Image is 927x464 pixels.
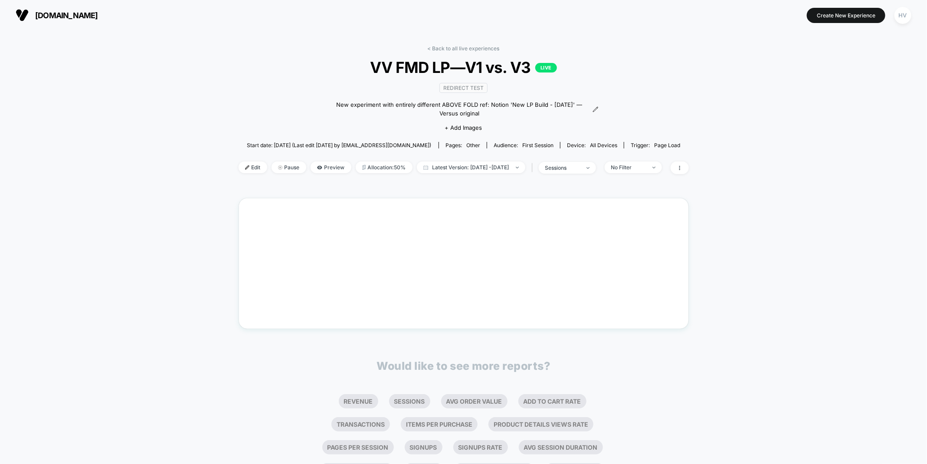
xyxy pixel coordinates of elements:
[272,161,306,173] span: Pause
[439,83,488,93] span: Redirect Test
[522,142,554,148] span: First Session
[356,161,413,173] span: Allocation: 50%
[545,165,580,171] div: sessions
[611,164,646,171] div: No Filter
[445,142,480,148] div: Pages:
[401,417,478,431] li: Items Per Purchase
[535,63,557,72] p: LIVE
[405,440,442,454] li: Signups
[417,161,525,173] span: Latest Version: [DATE] - [DATE]
[807,8,885,23] button: Create New Experience
[245,165,249,170] img: edit
[389,394,430,408] li: Sessions
[453,440,508,454] li: Signups Rate
[362,165,366,170] img: rebalance
[560,142,624,148] span: Device:
[331,417,390,431] li: Transactions
[377,359,550,372] p: Would like to see more reports?
[652,167,655,168] img: end
[631,142,680,148] div: Trigger:
[445,124,482,131] span: + Add Images
[247,142,431,148] span: Start date: [DATE] (Last edit [DATE] by [EMAIL_ADDRESS][DOMAIN_NAME])
[894,7,911,24] div: HV
[516,167,519,168] img: end
[261,58,666,76] span: VV FMD LP—V1 vs. V3
[311,161,351,173] span: Preview
[239,161,267,173] span: Edit
[428,45,500,52] a: < Back to all live experiences
[423,165,428,170] img: calendar
[654,142,680,148] span: Page Load
[278,165,282,170] img: end
[13,8,101,22] button: [DOMAIN_NAME]
[586,167,590,169] img: end
[892,7,914,24] button: HV
[488,417,593,431] li: Product Details Views Rate
[441,394,508,408] li: Avg Order Value
[590,142,617,148] span: all devices
[339,394,378,408] li: Revenue
[328,101,590,118] span: New experiment with entirely different ABOVE FOLD ref: Notion 'New LP Build - [DATE]' — Versus or...
[530,161,539,174] span: |
[16,9,29,22] img: Visually logo
[494,142,554,148] div: Audience:
[466,142,480,148] span: other
[35,11,98,20] span: [DOMAIN_NAME]
[322,440,394,454] li: Pages Per Session
[518,394,586,408] li: Add To Cart Rate
[519,440,603,454] li: Avg Session Duration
